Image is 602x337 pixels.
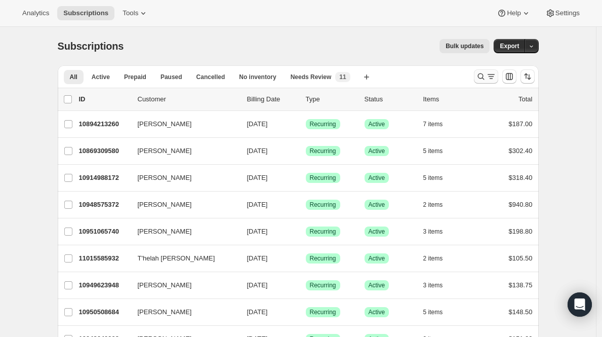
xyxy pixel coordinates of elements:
span: Active [369,281,385,289]
span: Analytics [22,9,49,17]
button: Bulk updates [439,39,490,53]
div: 10950508684[PERSON_NAME][DATE]SuccessRecurringSuccessActive5 items$148.50 [79,305,533,319]
span: [PERSON_NAME] [138,173,192,183]
span: No inventory [239,73,276,81]
button: Settings [539,6,586,20]
p: Billing Date [247,94,298,104]
span: [DATE] [247,281,268,289]
span: Needs Review [291,73,332,81]
span: T'helah [PERSON_NAME] [138,253,215,264]
span: $302.40 [509,147,533,155]
span: 3 items [423,281,443,289]
span: $138.75 [509,281,533,289]
span: [DATE] [247,174,268,181]
span: 7 items [423,120,443,128]
button: [PERSON_NAME] [132,143,233,159]
div: Items [423,94,474,104]
div: Open Intercom Messenger [568,292,592,317]
p: 10869309580 [79,146,130,156]
span: [DATE] [247,308,268,316]
span: Subscriptions [63,9,108,17]
span: $187.00 [509,120,533,128]
span: 5 items [423,147,443,155]
span: [PERSON_NAME] [138,280,192,290]
span: 5 items [423,308,443,316]
button: 2 items [423,251,454,266]
button: Customize table column order and visibility [502,69,516,84]
button: Tools [116,6,154,20]
span: Recurring [310,174,336,182]
p: 10951065740 [79,227,130,237]
span: 2 items [423,254,443,263]
span: Active [369,120,385,128]
span: $148.50 [509,308,533,316]
p: Customer [138,94,239,104]
span: Recurring [310,147,336,155]
span: Recurring [310,308,336,316]
span: Subscriptions [58,41,124,52]
button: 7 items [423,117,454,131]
span: $198.80 [509,228,533,235]
span: Active [92,73,110,81]
button: 2 items [423,198,454,212]
span: [PERSON_NAME] [138,200,192,210]
span: Active [369,147,385,155]
span: Recurring [310,254,336,263]
button: [PERSON_NAME] [132,170,233,186]
button: [PERSON_NAME] [132,197,233,213]
span: Prepaid [124,73,146,81]
span: Recurring [310,228,336,236]
div: 10949623948[PERSON_NAME][DATE]SuccessRecurringSuccessActive3 items$138.75 [79,278,533,292]
span: [PERSON_NAME] [138,146,192,156]
button: [PERSON_NAME] [132,116,233,132]
span: 2 items [423,201,443,209]
button: Help [491,6,537,20]
span: [PERSON_NAME] [138,119,192,129]
button: [PERSON_NAME] [132,277,233,293]
span: $318.40 [509,174,533,181]
div: 11015585932T'helah [PERSON_NAME][DATE]SuccessRecurringSuccessActive2 items$105.50 [79,251,533,266]
p: ID [79,94,130,104]
span: All [70,73,77,81]
span: Active [369,201,385,209]
button: Subscriptions [57,6,114,20]
div: 10948575372[PERSON_NAME][DATE]SuccessRecurringSuccessActive2 items$940.80 [79,198,533,212]
span: Recurring [310,120,336,128]
p: 10948575372 [79,200,130,210]
button: Export [494,39,525,53]
span: Help [507,9,520,17]
span: Paused [160,73,182,81]
span: [DATE] [247,254,268,262]
span: Cancelled [196,73,225,81]
button: [PERSON_NAME] [132,304,233,320]
span: Recurring [310,281,336,289]
span: Active [369,308,385,316]
div: 10894213260[PERSON_NAME][DATE]SuccessRecurringSuccessActive7 items$187.00 [79,117,533,131]
span: $105.50 [509,254,533,262]
p: 11015585932 [79,253,130,264]
div: 10869309580[PERSON_NAME][DATE]SuccessRecurringSuccessActive5 items$302.40 [79,144,533,158]
p: 10950508684 [79,307,130,317]
p: 10914988172 [79,173,130,183]
button: 3 items [423,278,454,292]
div: Type [306,94,356,104]
p: Total [518,94,532,104]
span: 11 [339,73,346,81]
button: 3 items [423,224,454,239]
p: 10949623948 [79,280,130,290]
button: 5 items [423,171,454,185]
button: 5 items [423,305,454,319]
button: Create new view [358,70,375,84]
span: Active [369,174,385,182]
span: Recurring [310,201,336,209]
span: [DATE] [247,147,268,155]
span: 5 items [423,174,443,182]
div: IDCustomerBilling DateTypeStatusItemsTotal [79,94,533,104]
div: 10914988172[PERSON_NAME][DATE]SuccessRecurringSuccessActive5 items$318.40 [79,171,533,185]
span: [DATE] [247,201,268,208]
button: Search and filter results [474,69,498,84]
button: Sort the results [520,69,535,84]
span: Active [369,228,385,236]
p: 10894213260 [79,119,130,129]
span: Export [500,42,519,50]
